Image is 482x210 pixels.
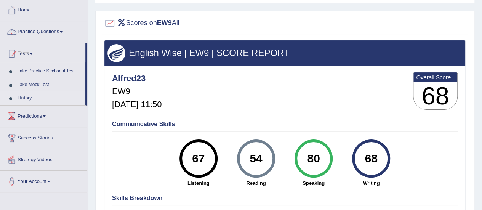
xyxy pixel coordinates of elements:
[107,44,125,62] img: wings.png
[413,82,457,110] h3: 68
[112,74,162,83] h4: Alfred23
[184,143,212,175] div: 67
[112,195,458,202] h4: Skills Breakdown
[0,43,85,62] a: Tests
[299,143,327,175] div: 80
[416,74,455,80] b: Overall Score
[346,180,396,187] strong: Writing
[0,106,87,125] a: Predictions
[0,171,87,190] a: Your Account
[0,21,87,40] a: Practice Questions
[231,180,281,187] strong: Reading
[157,19,172,27] b: EW9
[0,149,87,168] a: Strategy Videos
[288,180,338,187] strong: Speaking
[357,143,385,175] div: 68
[242,143,270,175] div: 54
[112,87,162,96] h5: EW9
[14,91,85,105] a: History
[112,121,458,128] h4: Communicative Skills
[14,78,85,92] a: Take Mock Test
[104,18,179,29] h2: Scores on All
[14,64,85,78] a: Take Practice Sectional Test
[112,100,162,109] h5: [DATE] 11:50
[173,180,223,187] strong: Listening
[107,48,462,58] h3: English Wise | EW9 | SCORE REPORT
[0,127,87,146] a: Success Stories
